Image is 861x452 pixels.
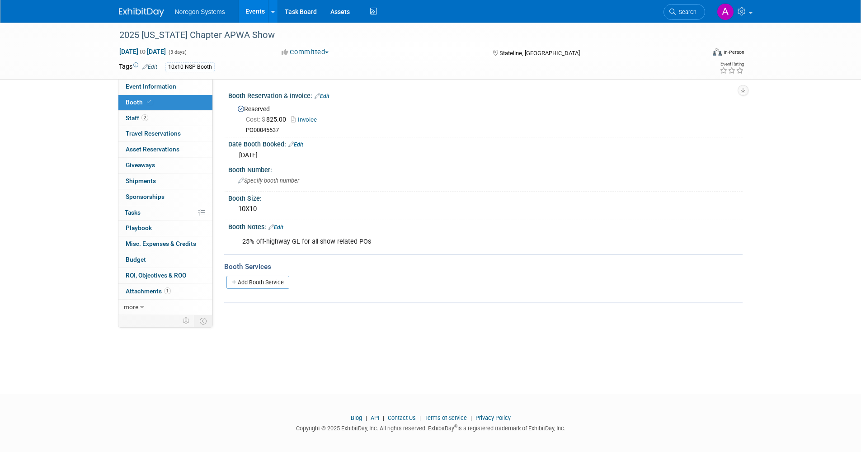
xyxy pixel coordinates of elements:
span: Specify booth number [238,177,299,184]
span: Giveaways [126,161,155,169]
div: 10X10 [235,202,736,216]
a: Budget [118,252,212,268]
div: In-Person [723,49,744,56]
span: Attachments [126,287,171,295]
span: | [468,414,474,421]
span: 1 [164,287,171,294]
a: Travel Reservations [118,126,212,141]
a: Shipments [118,174,212,189]
div: Date Booth Booked: [228,137,743,149]
i: Booth reservation complete [147,99,151,104]
a: Terms of Service [424,414,467,421]
div: Booth Number: [228,163,743,174]
span: Playbook [126,224,152,231]
div: 10x10 NSP Booth [165,62,215,72]
td: Personalize Event Tab Strip [179,315,194,327]
a: Search [663,4,705,20]
span: (3 days) [168,49,187,55]
span: Travel Reservations [126,130,181,137]
span: Budget [126,256,146,263]
span: Staff [126,114,148,122]
a: Edit [315,93,329,99]
a: Attachments1 [118,284,212,299]
span: | [363,414,369,421]
a: Event Information [118,79,212,94]
span: 825.00 [246,116,290,123]
a: Asset Reservations [118,142,212,157]
span: Shipments [126,177,156,184]
img: ExhibitDay [119,8,164,17]
img: Ali Connell [717,3,734,20]
span: [DATE] [239,151,258,159]
td: Toggle Event Tabs [194,315,212,327]
span: Cost: $ [246,116,266,123]
div: 25% off-highway GL for all show related POs [236,233,643,251]
sup: ® [454,424,457,429]
div: Booth Reservation & Invoice: [228,89,743,101]
span: Booth [126,99,153,106]
span: ROI, Objectives & ROO [126,272,186,279]
span: 2 [141,114,148,121]
a: Edit [268,224,283,231]
span: [DATE] [DATE] [119,47,166,56]
a: Add Booth Service [226,276,289,289]
a: API [371,414,379,421]
div: Event Rating [720,62,744,66]
a: Contact Us [388,414,416,421]
div: Booth Size: [228,192,743,203]
div: Reserved [235,102,736,134]
a: Blog [351,414,362,421]
a: Edit [142,64,157,70]
span: more [124,303,138,311]
a: Staff2 [118,111,212,126]
div: Event Format [652,47,745,61]
a: Invoice [291,116,321,123]
a: more [118,300,212,315]
span: Tasks [125,209,141,216]
a: Misc. Expenses & Credits [118,236,212,252]
div: 2025 [US_STATE] Chapter APWA Show [116,27,692,43]
span: | [417,414,423,421]
a: Sponsorships [118,189,212,205]
div: Booth Notes: [228,220,743,232]
td: Tags [119,62,157,72]
span: Misc. Expenses & Credits [126,240,196,247]
a: Tasks [118,205,212,221]
img: Format-Inperson.png [713,48,722,56]
button: Committed [278,47,332,57]
span: Asset Reservations [126,146,179,153]
a: Giveaways [118,158,212,173]
span: | [381,414,386,421]
a: Privacy Policy [475,414,511,421]
span: to [138,48,147,55]
span: Sponsorships [126,193,165,200]
a: Booth [118,95,212,110]
a: Edit [288,141,303,148]
span: Event Information [126,83,176,90]
div: Booth Services [224,262,743,272]
span: Noregon Systems [175,8,225,15]
span: Search [676,9,696,15]
a: Playbook [118,221,212,236]
a: ROI, Objectives & ROO [118,268,212,283]
div: PO00045537 [246,127,736,134]
span: Stateline, [GEOGRAPHIC_DATA] [499,50,580,56]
